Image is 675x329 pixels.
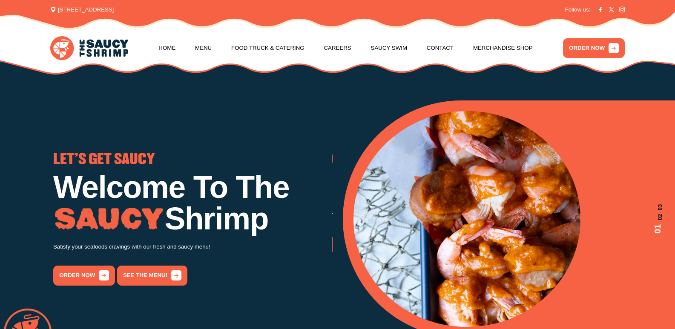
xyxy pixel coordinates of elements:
a: order now [53,266,115,286]
a: Merchandise Shop [473,32,533,64]
span: Follow us: [565,6,591,14]
img: logo [50,36,128,60]
span: LET'S GET SAUCY [53,152,155,166]
div: 1 / 3 [53,152,332,286]
img: Image [53,208,165,231]
a: Careers [324,32,351,64]
span: 01 [652,224,664,233]
h1: Low Country Boil [332,172,610,203]
a: Contact [427,32,454,64]
div: 2 / 3 [332,152,610,255]
a: Food Truck & Catering [231,32,304,64]
span: 03 [652,204,664,211]
div: 1 / 3 [353,111,664,327]
span: [STREET_ADDRESS] [50,6,114,14]
span: GO THE WHOLE NINE YARDS [332,152,494,166]
a: See the menu! [117,266,187,286]
a: Home [158,32,175,64]
a: order now [332,235,394,255]
p: Try our famous Whole Nine Yards sauce! The recipe is our secret! [332,210,610,220]
a: ORDER NOW [563,38,625,58]
h1: Welcome To The Shrimp [53,172,332,234]
a: Menu [195,32,212,64]
span: 02 [652,214,664,220]
p: Satisfy your seafoods cravings with our fresh and saucy menu! [53,242,332,252]
a: Saucy Swim [371,32,407,64]
img: Banner Image [353,111,581,327]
